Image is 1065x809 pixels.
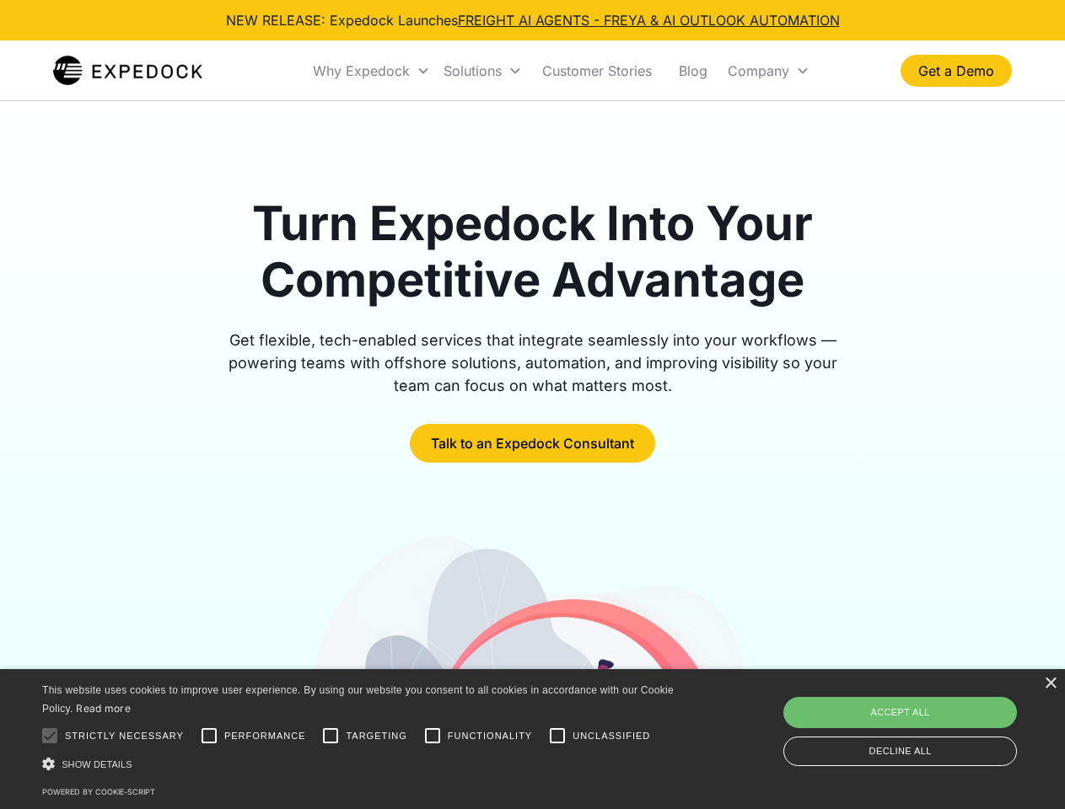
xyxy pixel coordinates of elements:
[65,729,184,743] span: Strictly necessary
[42,684,674,715] span: This website uses cookies to improve user experience. By using our website you consent to all coo...
[448,729,532,743] span: Functionality
[444,62,502,79] div: Solutions
[53,54,202,88] a: home
[313,62,410,79] div: Why Expedock
[784,627,1065,809] iframe: Chat Widget
[437,42,529,99] div: Solutions
[410,424,655,463] a: Talk to an Expedock Consultant
[42,787,155,796] a: Powered by cookie-script
[721,42,816,99] div: Company
[224,729,306,743] span: Performance
[226,10,840,30] div: NEW RELEASE: Expedock Launches
[306,42,437,99] div: Why Expedock
[53,54,202,88] img: Expedock Logo
[62,759,132,769] span: Show details
[665,42,721,99] a: Blog
[901,55,1012,87] a: Get a Demo
[346,729,406,743] span: Targeting
[458,12,840,29] a: FREIGHT AI AGENTS - FREYA & AI OUTLOOK AUTOMATION
[209,329,857,397] div: Get flexible, tech-enabled services that integrate seamlessly into your workflows — powering team...
[209,196,857,308] h1: Turn Expedock Into Your Competitive Advantage
[42,755,680,773] div: Show details
[573,729,650,743] span: Unclassified
[529,42,665,99] a: Customer Stories
[76,702,131,715] a: Read more
[728,62,789,79] div: Company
